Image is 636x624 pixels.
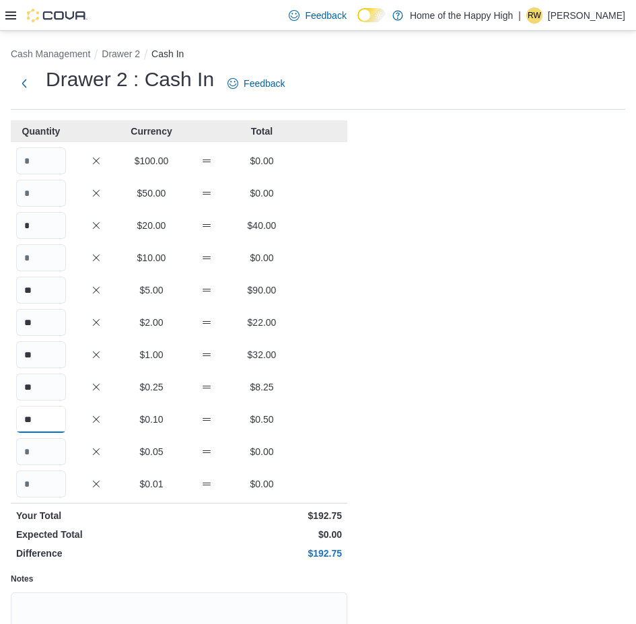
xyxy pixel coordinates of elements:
p: Total [237,125,287,138]
input: Quantity [16,341,66,368]
input: Quantity [16,244,66,271]
p: $0.00 [237,445,287,458]
nav: An example of EuiBreadcrumbs [11,47,625,63]
p: $10.00 [127,251,176,265]
p: $0.10 [127,413,176,426]
p: Quantity [16,125,66,138]
a: Feedback [283,2,351,29]
p: $0.00 [237,154,287,168]
p: $90.00 [237,283,287,297]
div: Rachel Windjack [526,7,542,24]
p: $0.50 [237,413,287,426]
p: $0.00 [182,528,342,541]
p: $0.05 [127,445,176,458]
p: $192.75 [182,547,342,560]
input: Dark Mode [357,8,386,22]
input: Quantity [16,406,66,433]
input: Quantity [16,180,66,207]
a: Feedback [222,70,290,97]
p: [PERSON_NAME] [548,7,625,24]
p: $8.25 [237,380,287,394]
input: Quantity [16,438,66,465]
p: $50.00 [127,186,176,200]
p: $1.00 [127,348,176,361]
p: $0.00 [237,186,287,200]
p: $100.00 [127,154,176,168]
label: Notes [11,574,33,584]
img: Cova [27,9,87,22]
p: Expected Total [16,528,176,541]
span: Feedback [305,9,346,22]
p: Currency [127,125,176,138]
p: $2.00 [127,316,176,329]
p: $0.00 [237,251,287,265]
p: $32.00 [237,348,287,361]
p: Difference [16,547,176,560]
p: $5.00 [127,283,176,297]
p: $192.75 [182,509,342,522]
p: $40.00 [237,219,287,232]
button: Cash In [151,48,184,59]
input: Quantity [16,471,66,497]
p: $0.25 [127,380,176,394]
p: $0.00 [237,477,287,491]
p: $20.00 [127,219,176,232]
span: RW [528,7,541,24]
span: Feedback [244,77,285,90]
button: Next [11,70,38,97]
input: Quantity [16,147,66,174]
p: | [518,7,521,24]
p: $0.01 [127,477,176,491]
p: Home of the Happy High [410,7,513,24]
h1: Drawer 2 : Cash In [46,66,214,93]
button: Cash Management [11,48,90,59]
input: Quantity [16,277,66,304]
button: Drawer 2 [102,48,140,59]
p: $22.00 [237,316,287,329]
input: Quantity [16,374,66,401]
p: Your Total [16,509,176,522]
input: Quantity [16,309,66,336]
input: Quantity [16,212,66,239]
span: Dark Mode [357,22,358,23]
